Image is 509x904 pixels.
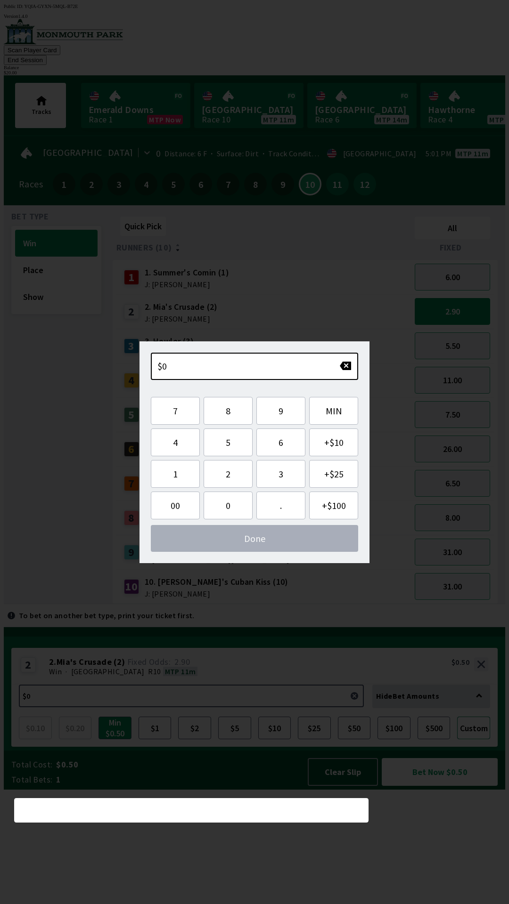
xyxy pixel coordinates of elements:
[151,525,358,552] button: Done
[317,405,350,417] span: MIN
[212,436,245,448] span: 5
[212,405,245,417] span: 8
[159,405,192,417] span: 7
[264,468,297,480] span: 3
[204,460,253,488] button: 2
[151,397,200,425] button: 7
[256,492,305,519] button: .
[256,460,305,488] button: 3
[256,397,305,425] button: 9
[309,492,358,519] button: +$100
[317,500,350,511] span: + $100
[151,492,200,519] button: 00
[159,500,192,511] span: 00
[159,436,192,448] span: 4
[204,397,253,425] button: 8
[151,428,200,456] button: 4
[309,428,358,456] button: +$10
[317,436,350,448] span: + $10
[309,460,358,488] button: +$25
[309,397,358,425] button: MIN
[264,436,297,448] span: 6
[157,360,167,372] span: $0
[151,460,200,488] button: 1
[264,405,297,417] span: 9
[256,428,305,456] button: 6
[158,533,351,544] span: Done
[212,468,245,480] span: 2
[317,468,350,480] span: + $25
[159,468,192,480] span: 1
[212,500,245,511] span: 0
[204,428,253,456] button: 5
[264,500,297,511] span: .
[204,492,253,519] button: 0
